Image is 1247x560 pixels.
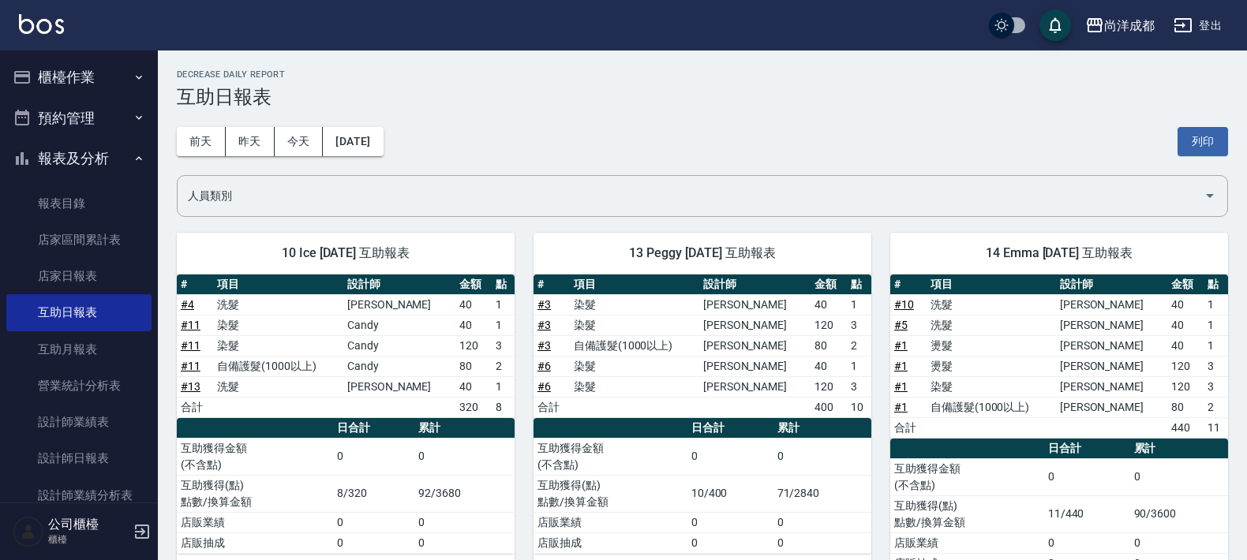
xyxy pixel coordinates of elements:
div: 尚洋成都 [1104,16,1155,35]
td: Candy [343,356,455,376]
th: 金額 [455,274,492,295]
button: [DATE] [323,127,383,156]
td: 染髮 [213,315,343,335]
th: 日合計 [687,418,773,439]
th: 點 [1204,274,1228,295]
td: 400 [811,397,847,417]
td: [PERSON_NAME] [1056,335,1167,356]
td: [PERSON_NAME] [699,356,811,376]
td: 洗髮 [213,376,343,397]
a: #11 [181,360,200,372]
th: 項目 [570,274,699,295]
td: Candy [343,315,455,335]
td: [PERSON_NAME] [699,335,811,356]
th: 累計 [414,418,515,439]
td: [PERSON_NAME] [1056,315,1167,335]
th: 日合計 [333,418,414,439]
th: 設計師 [343,274,455,295]
a: #1 [894,380,908,393]
td: 自備護髮(1000以上) [927,397,1056,417]
td: 0 [414,532,515,553]
td: 合計 [534,397,570,417]
a: 店家區間累計表 [6,222,152,258]
th: 項目 [927,274,1056,295]
td: 互助獲得(點) 點數/換算金額 [534,475,687,512]
a: 互助月報表 [6,331,152,368]
td: 互助獲得金額 (不含點) [177,438,333,475]
th: # [890,274,927,295]
td: 0 [687,512,773,532]
td: 0 [1130,458,1228,495]
a: #6 [537,360,551,372]
table: a dense table [534,418,871,554]
td: 0 [414,438,515,475]
td: 3 [847,376,871,397]
a: 設計師日報表 [6,440,152,476]
td: 120 [811,315,847,335]
td: 3 [1204,356,1228,376]
td: 合計 [890,417,927,438]
td: 互助獲得(點) 點數/換算金額 [890,495,1044,532]
td: 1 [1204,294,1228,315]
th: 設計師 [699,274,811,295]
td: 0 [773,512,871,532]
td: 90/3600 [1130,495,1228,532]
td: 店販業績 [177,512,333,532]
td: 染髮 [213,335,343,356]
button: save [1039,9,1071,41]
td: 洗髮 [213,294,343,315]
a: #11 [181,339,200,352]
td: 2 [492,356,515,376]
td: 10 [847,397,871,417]
a: #3 [537,339,551,352]
td: [PERSON_NAME] [1056,376,1167,397]
a: #3 [537,298,551,311]
a: #11 [181,319,200,331]
td: 0 [687,532,773,553]
th: 點 [492,274,515,295]
td: 11/440 [1044,495,1130,532]
td: 燙髮 [927,335,1056,356]
th: 日合計 [1044,439,1130,459]
table: a dense table [177,418,515,554]
td: 染髮 [570,315,699,335]
td: 自備護髮(1000以上) [570,335,699,356]
td: 合計 [177,397,213,417]
td: 0 [773,438,871,475]
td: 自備護髮(1000以上) [213,356,343,376]
td: 120 [1167,356,1204,376]
td: 80 [1167,397,1204,417]
td: 0 [1130,532,1228,553]
td: 40 [811,356,847,376]
a: #1 [894,339,908,352]
td: [PERSON_NAME] [343,376,455,397]
td: 0 [773,532,871,553]
td: 120 [1167,376,1204,397]
td: 互助獲得(點) 點數/換算金額 [177,475,333,512]
td: 燙髮 [927,356,1056,376]
a: #10 [894,298,914,311]
td: 40 [455,315,492,335]
td: 1 [847,294,871,315]
td: 店販抽成 [177,532,333,553]
button: 登出 [1167,11,1228,40]
th: 設計師 [1056,274,1167,295]
td: [PERSON_NAME] [1056,397,1167,417]
td: 3 [847,315,871,335]
a: #1 [894,360,908,372]
a: #6 [537,380,551,393]
td: 440 [1167,417,1204,438]
th: # [177,274,213,295]
td: 120 [811,376,847,397]
td: [PERSON_NAME] [699,376,811,397]
img: Person [13,516,44,547]
td: 80 [811,335,847,356]
table: a dense table [534,274,871,418]
a: 互助日報表 [6,294,152,330]
td: 2 [1204,397,1228,417]
td: 3 [492,335,515,356]
td: 40 [1167,335,1204,356]
td: 40 [1167,294,1204,315]
td: 洗髮 [927,315,1056,335]
td: 71/2840 [773,475,871,512]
